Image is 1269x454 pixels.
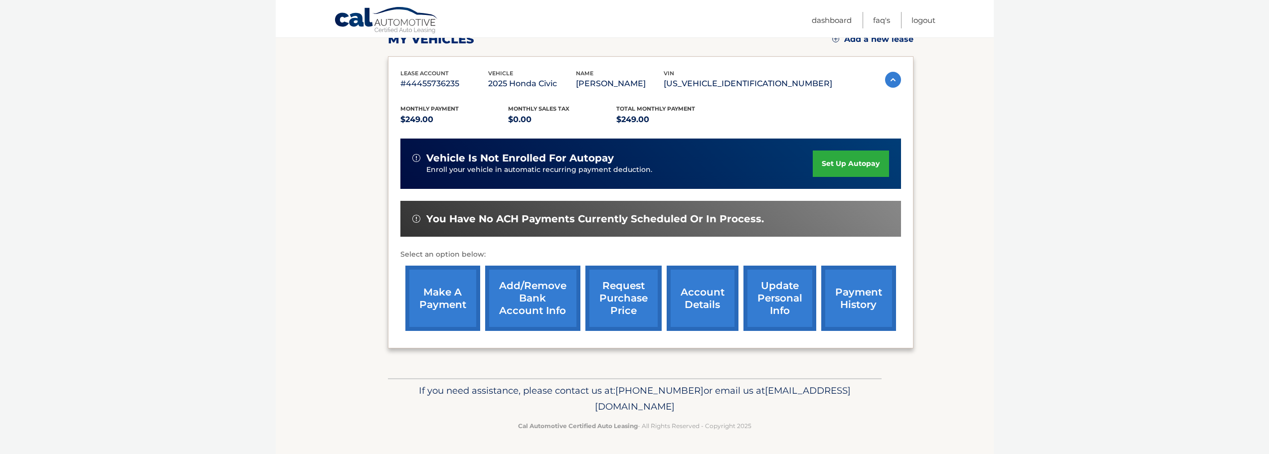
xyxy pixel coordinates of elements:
p: [US_VEHICLE_IDENTIFICATION_NUMBER] [664,77,832,91]
a: request purchase price [585,266,662,331]
p: [PERSON_NAME] [576,77,664,91]
img: alert-white.svg [412,154,420,162]
a: Add a new lease [832,34,913,44]
p: $0.00 [508,113,616,127]
a: update personal info [743,266,816,331]
a: payment history [821,266,896,331]
span: vehicle [488,70,513,77]
p: #44455736235 [400,77,488,91]
a: Cal Automotive [334,6,439,35]
img: add.svg [832,35,839,42]
a: account details [667,266,738,331]
h2: my vehicles [388,32,474,47]
span: [EMAIL_ADDRESS][DOMAIN_NAME] [595,385,851,412]
span: name [576,70,593,77]
strong: Cal Automotive Certified Auto Leasing [518,422,638,430]
a: set up autopay [813,151,889,177]
span: Monthly sales Tax [508,105,569,112]
span: Monthly Payment [400,105,459,112]
span: [PHONE_NUMBER] [615,385,704,396]
p: Select an option below: [400,249,901,261]
p: If you need assistance, please contact us at: or email us at [394,383,875,415]
span: lease account [400,70,449,77]
a: FAQ's [873,12,890,28]
span: You have no ACH payments currently scheduled or in process. [426,213,764,225]
span: Total Monthly Payment [616,105,695,112]
span: vin [664,70,674,77]
p: - All Rights Reserved - Copyright 2025 [394,421,875,431]
p: 2025 Honda Civic [488,77,576,91]
a: Logout [911,12,935,28]
img: alert-white.svg [412,215,420,223]
a: Dashboard [812,12,852,28]
span: vehicle is not enrolled for autopay [426,152,614,164]
p: $249.00 [616,113,725,127]
a: Add/Remove bank account info [485,266,580,331]
img: accordion-active.svg [885,72,901,88]
p: Enroll your vehicle in automatic recurring payment deduction. [426,164,813,175]
a: make a payment [405,266,480,331]
p: $249.00 [400,113,509,127]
